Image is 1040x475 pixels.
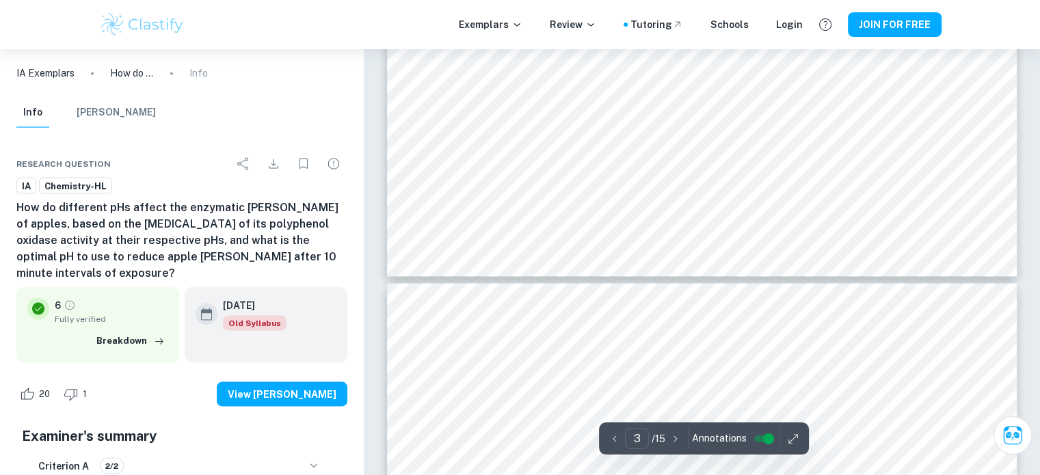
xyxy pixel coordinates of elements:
[230,150,257,177] div: Share
[16,177,36,194] a: IA
[630,17,683,32] a: Tutoring
[93,330,168,351] button: Breakdown
[101,459,123,472] span: 2/2
[38,458,89,473] h6: Criterion A
[223,315,286,330] div: Starting from the May 2025 session, the Chemistry IA requirements have changed. It's OK to refer ...
[550,17,596,32] p: Review
[77,98,156,128] button: [PERSON_NAME]
[60,383,94,405] div: Dislike
[320,150,347,177] div: Report issue
[260,150,287,177] div: Download
[39,177,112,194] a: Chemistry-HL
[55,312,168,325] span: Fully verified
[16,383,57,405] div: Like
[64,299,76,311] a: Grade fully verified
[776,17,803,32] a: Login
[110,66,154,81] p: How do different pHs affect the enzymatic [PERSON_NAME] of apples, based on the [MEDICAL_DATA] of...
[75,387,94,401] span: 1
[55,297,61,312] p: 6
[22,425,342,446] h5: Examiner's summary
[710,17,749,32] a: Schools
[99,11,186,38] img: Clastify logo
[217,381,347,406] button: View [PERSON_NAME]
[692,431,747,446] span: Annotations
[16,199,347,281] h6: How do different pHs affect the enzymatic [PERSON_NAME] of apples, based on the [MEDICAL_DATA] of...
[223,297,276,312] h6: [DATE]
[459,17,522,32] p: Exemplars
[17,179,36,193] span: IA
[223,315,286,330] span: Old Syllabus
[290,150,317,177] div: Bookmark
[652,431,665,446] p: / 15
[16,98,49,128] button: Info
[814,13,837,36] button: Help and Feedback
[189,66,208,81] p: Info
[16,157,111,169] span: Research question
[31,387,57,401] span: 20
[848,12,942,37] button: JOIN FOR FREE
[16,66,75,81] a: IA Exemplars
[994,416,1032,454] button: Ask Clai
[40,179,111,193] span: Chemistry-HL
